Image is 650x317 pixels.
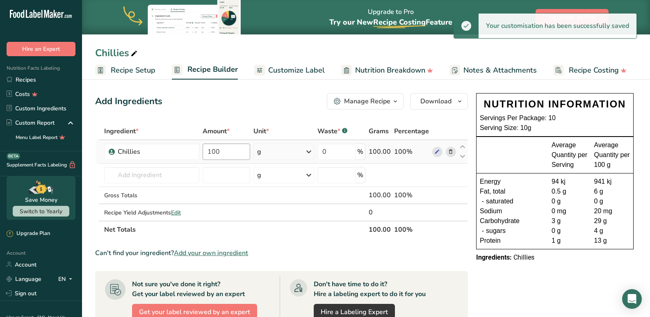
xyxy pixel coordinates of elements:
a: Notes & Attachments [449,61,537,80]
span: Grams [369,126,389,136]
a: Customize Label [254,61,325,80]
a: Language [7,272,41,286]
span: Energy [480,177,501,187]
div: Add Ingredients [95,95,162,108]
span: Carbohydrate [480,216,520,226]
button: Upgrade to Pro [536,9,609,25]
a: Recipe Setup [95,61,155,80]
div: Custom Report [7,119,55,127]
div: 100% [394,147,429,157]
input: Add Ingredient [104,167,200,183]
div: 4 g [594,226,630,236]
button: Switch to Yearly [13,206,69,217]
span: Add your own ingredient [174,248,248,258]
div: 20 mg [594,206,630,216]
div: 100.00 [369,190,391,200]
a: Recipe Costing [553,61,627,80]
div: 94 kj [552,177,588,187]
div: 0 g [552,226,588,236]
span: Download [420,96,452,106]
div: Not sure you've done it right? Get your label reviewed by an expert [132,279,245,299]
span: Chillies [513,253,534,261]
div: - [480,196,486,206]
span: Recipe Setup [111,65,155,76]
div: g [257,147,261,157]
th: 100.00 [367,221,392,238]
div: Gross Totals [104,191,200,200]
div: Upgrade to Pro [329,0,452,34]
span: Edit [171,209,181,217]
div: Can't find your ingredient? [95,248,468,258]
div: 0 g [594,196,630,206]
div: Chillies [95,46,139,60]
span: saturated [486,196,513,206]
div: 0 mg [552,206,588,216]
div: Servings Per Package: 10 [480,113,630,123]
a: Nutrition Breakdown [341,61,433,80]
div: 3 g [552,216,588,226]
span: Recipe Costing [373,17,426,27]
div: Manage Recipe [344,96,390,106]
span: Recipe Costing [569,65,619,76]
div: g [257,170,261,180]
div: Recipe Yield Adjustments [104,208,200,217]
span: Ingredients: [476,253,512,261]
span: Ingredient [104,126,139,136]
span: Unit [253,126,269,136]
div: EN [58,274,75,284]
div: Average Quantity per 100 g [594,140,630,170]
div: Average Quantity per Serving [552,140,588,170]
span: Fat, total [480,187,505,196]
div: Save Money [25,196,57,204]
th: Net Totals [103,221,367,238]
div: 0 [369,208,391,217]
div: BETA [7,153,20,160]
div: 100.00 [369,147,391,157]
div: Serving Size: 10g [480,123,630,133]
div: 0 g [552,196,588,206]
button: Manage Recipe [327,93,404,109]
div: Open Intercom Messenger [622,289,642,309]
div: 941 kj [594,177,630,187]
th: 100% [392,221,431,238]
span: Get your label reviewed by an expert [139,307,250,317]
button: Download [410,93,468,109]
div: 6 g [594,187,630,196]
span: Upgrade to Pro [549,12,595,22]
span: Recipe Builder [187,64,238,75]
button: Hire an Expert [7,42,75,56]
span: Customize Label [268,65,325,76]
span: sugars [486,226,506,236]
div: 100% [394,190,429,200]
div: 13 g [594,236,630,246]
div: Upgrade Plan [7,230,50,238]
div: Waste [317,126,347,136]
a: Recipe Builder [172,60,238,80]
div: Chillies [118,147,195,157]
span: Switch to Yearly [20,208,62,215]
div: 0.5 g [552,187,588,196]
div: Don't have time to do it? Hire a labeling expert to do it for you [314,279,426,299]
span: Try our New Feature [329,17,452,27]
div: 1 g [552,236,588,246]
span: Percentage [394,126,429,136]
span: Protein [480,236,501,246]
span: Sodium [480,206,502,216]
div: NUTRITION INFORMATION [480,97,630,112]
span: Nutrition Breakdown [355,65,425,76]
div: 29 g [594,216,630,226]
div: - [480,226,486,236]
span: Amount [203,126,230,136]
span: Notes & Attachments [463,65,537,76]
div: Your customisation has been successfully saved [479,14,636,38]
